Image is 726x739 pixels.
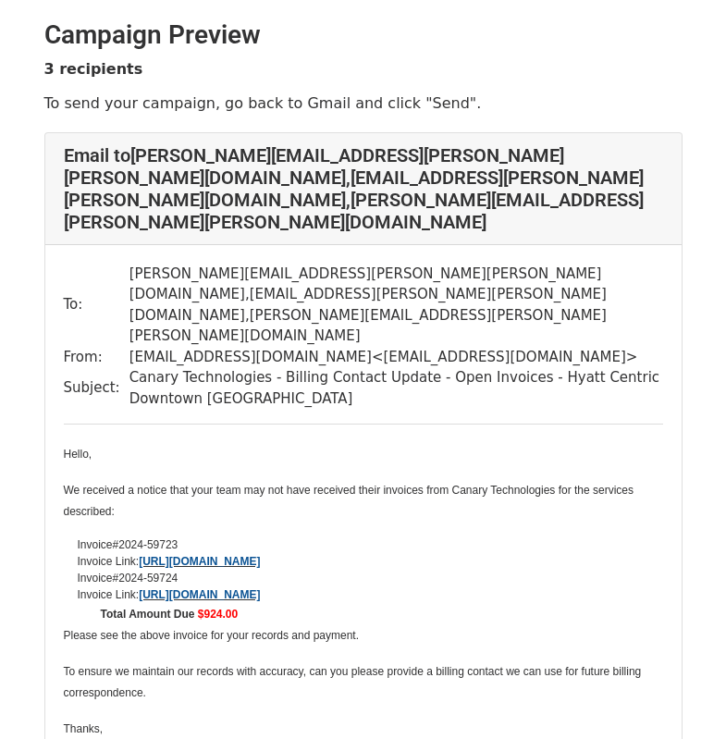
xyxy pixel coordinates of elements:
[78,555,140,568] span: Invoice Link:
[64,347,129,368] td: From:
[64,367,129,409] td: Subject:
[129,347,663,368] td: [EMAIL_ADDRESS][DOMAIN_NAME] < [EMAIL_ADDRESS][DOMAIN_NAME] >
[78,588,140,601] span: Invoice Link:
[44,19,683,51] h2: Campaign Preview
[78,570,663,586] li: 2024-59724
[64,665,642,699] span: To ensure we maintain our records with accuracy, can you please provide a billing contact we can ...
[139,555,260,568] b: [URL][DOMAIN_NAME]
[64,722,104,735] span: Thanks,
[139,588,260,601] b: [URL][DOMAIN_NAME]
[78,572,119,585] span: Invoice#
[44,93,683,113] p: To send your campaign, go back to Gmail and click "Send".
[64,448,92,461] span: Hello,
[78,536,663,553] li: 2024-59723
[44,60,143,78] strong: 3 recipients
[64,484,634,518] span: We received a notice that your team may not have received their invoices from Canary Technologies...
[198,608,238,621] font: $924.00
[64,629,360,642] span: Please see the above invoice for your records and payment.
[129,264,663,347] td: [PERSON_NAME][EMAIL_ADDRESS][PERSON_NAME][PERSON_NAME][DOMAIN_NAME] , [EMAIL_ADDRESS][PERSON_NAME...
[64,264,129,347] td: To:
[78,538,119,551] span: Invoice#
[101,608,198,621] b: Total Amount Due
[64,144,663,233] h4: Email to [PERSON_NAME][EMAIL_ADDRESS][PERSON_NAME][PERSON_NAME][DOMAIN_NAME] , [EMAIL_ADDRESS][PE...
[129,367,663,409] td: Canary Technologies - Billing Contact Update - Open Invoices - Hyatt Centric Downtown [GEOGRAPHIC...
